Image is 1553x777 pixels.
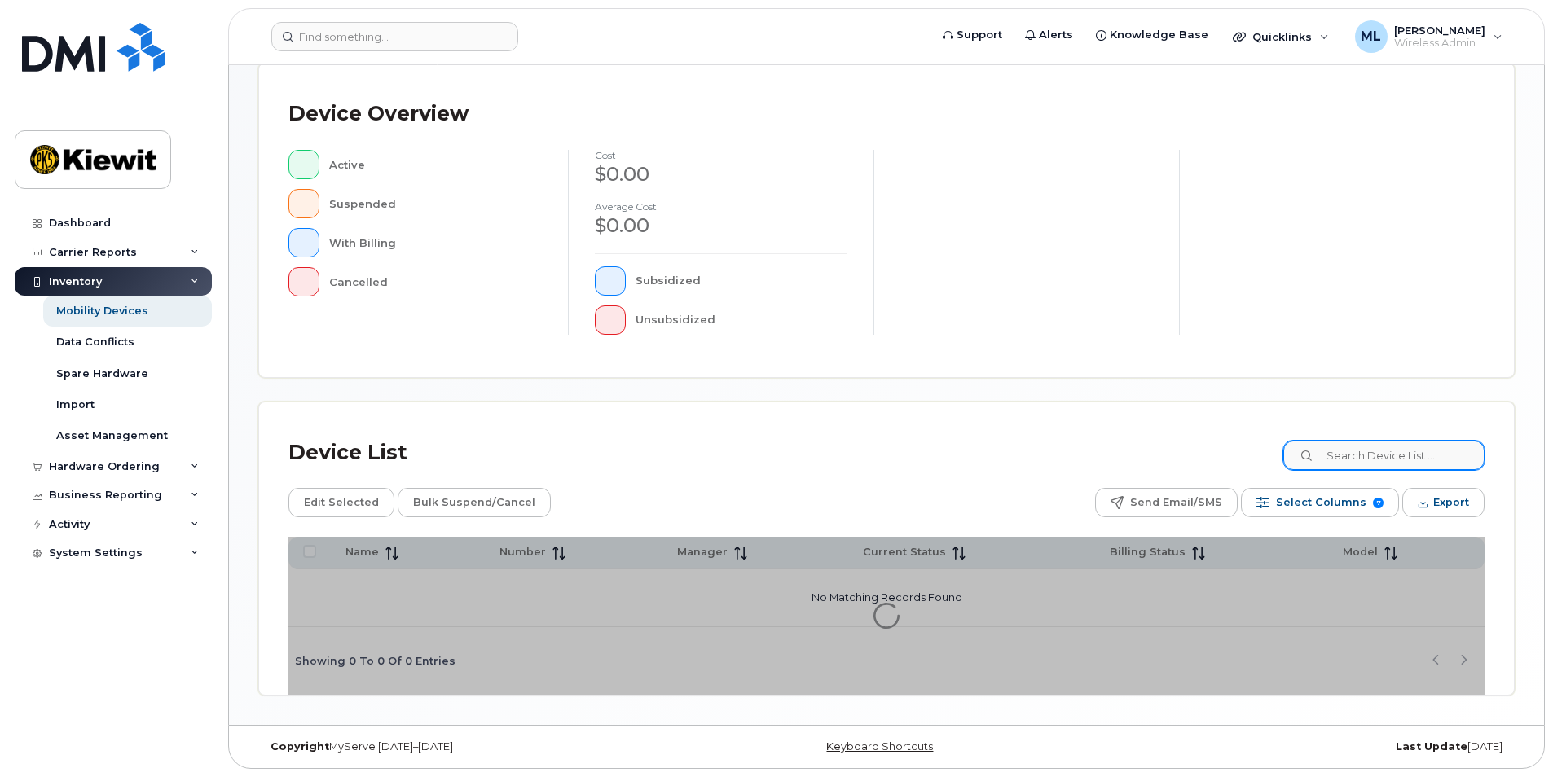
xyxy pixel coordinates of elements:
button: Export [1402,488,1485,517]
div: Matthew Linderman [1344,20,1514,53]
div: Unsubsidized [636,305,848,335]
a: Knowledge Base [1084,19,1220,51]
strong: Copyright [271,740,329,753]
div: With Billing [329,228,543,257]
span: Wireless Admin [1394,37,1485,50]
div: Quicklinks [1221,20,1340,53]
div: MyServe [DATE]–[DATE] [258,740,677,753]
input: Search Device List ... [1283,441,1485,470]
div: Cancelled [329,267,543,296]
span: Knowledge Base [1110,27,1208,43]
span: Alerts [1039,27,1073,43]
div: Subsidized [636,266,848,296]
div: Device Overview [288,93,469,135]
h4: cost [595,150,847,160]
div: Suspended [329,189,543,218]
span: Select Columns [1276,490,1366,515]
span: 7 [1373,498,1384,508]
a: Support [931,19,1014,51]
span: Support [957,27,1002,43]
div: $0.00 [595,160,847,188]
span: Bulk Suspend/Cancel [413,490,535,515]
div: $0.00 [595,212,847,239]
h4: Average cost [595,201,847,212]
button: Edit Selected [288,488,394,517]
button: Send Email/SMS [1095,488,1238,517]
iframe: Messenger Launcher [1482,706,1541,765]
div: [DATE] [1096,740,1515,753]
button: Select Columns 7 [1241,488,1399,517]
div: Active [329,150,543,179]
a: Keyboard Shortcuts [826,740,933,753]
strong: Last Update [1396,740,1467,753]
a: Alerts [1014,19,1084,51]
span: Send Email/SMS [1130,490,1222,515]
div: Device List [288,432,407,474]
span: ML [1361,27,1381,46]
span: [PERSON_NAME] [1394,24,1485,37]
span: Export [1433,490,1469,515]
span: Quicklinks [1252,30,1312,43]
input: Find something... [271,22,518,51]
span: Edit Selected [304,490,379,515]
button: Bulk Suspend/Cancel [398,488,551,517]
